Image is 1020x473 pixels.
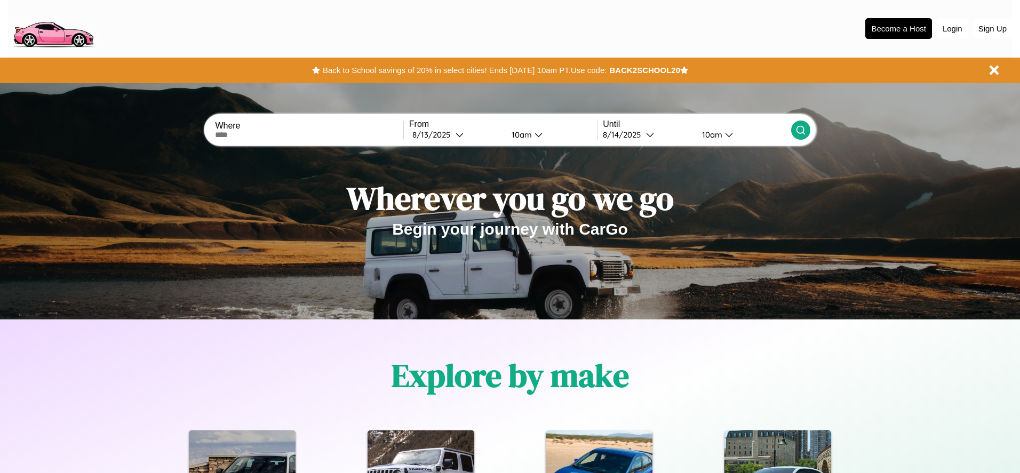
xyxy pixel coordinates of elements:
label: From [409,119,597,129]
div: 8 / 13 / 2025 [412,130,456,140]
div: 10am [697,130,725,140]
button: Back to School savings of 20% in select cities! Ends [DATE] 10am PT.Use code: [320,63,609,78]
button: Login [937,19,968,38]
div: 10am [506,130,535,140]
label: Until [603,119,791,129]
button: Become a Host [865,18,932,39]
button: 10am [694,129,791,140]
img: logo [8,5,98,50]
button: 10am [503,129,597,140]
h1: Explore by make [392,354,629,397]
div: 8 / 14 / 2025 [603,130,646,140]
label: Where [215,121,403,131]
b: BACK2SCHOOL20 [609,66,680,75]
button: 8/13/2025 [409,129,503,140]
button: Sign Up [973,19,1012,38]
